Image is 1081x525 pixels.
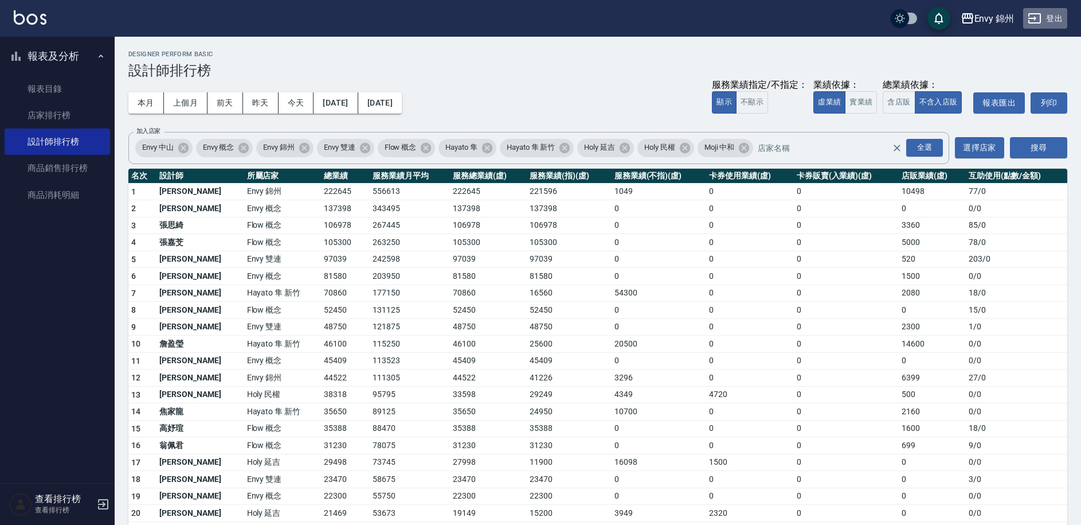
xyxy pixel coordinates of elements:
[706,420,794,437] td: 0
[244,488,321,505] td: Envy 概念
[612,352,706,370] td: 0
[706,471,794,488] td: 0
[450,352,527,370] td: 45409
[966,403,1067,421] td: 0 / 0
[527,386,611,403] td: 29249
[899,471,965,488] td: 0
[698,142,742,153] span: Moji 中和
[527,437,611,454] td: 31230
[927,7,950,30] button: save
[244,302,321,319] td: Flow 概念
[156,420,244,437] td: 高妤瑄
[794,217,899,234] td: 0
[135,139,193,157] div: Envy 中山
[899,420,965,437] td: 1600
[794,352,899,370] td: 0
[527,268,611,285] td: 81580
[321,302,370,319] td: 52450
[244,370,321,387] td: Envy 錦州
[256,139,314,157] div: Envy 錦州
[438,139,496,157] div: Hayato 隼
[966,352,1067,370] td: 0 / 0
[527,420,611,437] td: 35388
[794,268,899,285] td: 0
[370,318,450,336] td: 121875
[321,454,370,471] td: 29498
[35,505,93,515] p: 查看排行榜
[244,352,321,370] td: Envy 概念
[370,268,450,285] td: 203950
[378,142,424,153] span: Flow 概念
[196,142,241,153] span: Envy 概念
[321,169,370,184] th: 總業績
[135,142,181,153] span: Envy 中山
[450,318,527,336] td: 48750
[378,139,436,157] div: Flow 概念
[156,488,244,505] td: [PERSON_NAME]
[973,92,1025,114] button: 報表匯出
[966,169,1067,184] th: 互助使用(點數/金額)
[612,169,706,184] th: 服務業績(不指)(虛)
[244,420,321,437] td: Flow 概念
[966,420,1067,437] td: 18 / 0
[966,454,1067,471] td: 0 / 0
[156,200,244,217] td: [PERSON_NAME]
[5,182,110,208] a: 商品消耗明細
[612,318,706,336] td: 0
[131,238,136,247] span: 4
[899,370,965,387] td: 6399
[156,217,244,234] td: 張思綺
[904,137,945,159] button: Open
[577,142,622,153] span: Holy 延吉
[131,441,141,450] span: 16
[527,370,611,387] td: 41226
[370,200,450,217] td: 343495
[156,336,244,353] td: 詹盈瑩
[794,200,899,217] td: 0
[450,420,527,437] td: 35388
[244,471,321,488] td: Envy 雙連
[321,370,370,387] td: 44522
[370,454,450,471] td: 73745
[207,92,243,114] button: 前天
[131,458,141,467] span: 17
[794,302,899,319] td: 0
[131,221,136,230] span: 3
[527,200,611,217] td: 137398
[899,302,965,319] td: 0
[244,336,321,353] td: Hayato 隼 新竹
[321,471,370,488] td: 23470
[244,318,321,336] td: Envy 雙連
[706,336,794,353] td: 0
[845,91,877,114] button: 實業績
[612,336,706,353] td: 20500
[500,142,562,153] span: Hayato 隼 新竹
[500,139,574,157] div: Hayato 隼 新竹
[612,488,706,505] td: 0
[612,471,706,488] td: 0
[317,142,362,153] span: Envy 雙連
[706,318,794,336] td: 0
[370,336,450,353] td: 115250
[244,200,321,217] td: Envy 概念
[196,139,253,157] div: Envy 概念
[156,403,244,421] td: 焦家龍
[736,91,768,114] button: 不顯示
[899,169,965,184] th: 店販業績(虛)
[131,305,136,314] span: 8
[156,251,244,268] td: [PERSON_NAME]
[156,437,244,454] td: 翁佩君
[712,91,737,114] button: 顯示
[706,352,794,370] td: 0
[706,169,794,184] th: 卡券使用業績(虛)
[899,403,965,421] td: 2160
[370,352,450,370] td: 113523
[966,234,1067,251] td: 78 / 0
[794,234,899,251] td: 0
[612,200,706,217] td: 0
[131,373,141,382] span: 12
[966,285,1067,302] td: 18 / 0
[321,217,370,234] td: 106978
[794,370,899,387] td: 0
[706,217,794,234] td: 0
